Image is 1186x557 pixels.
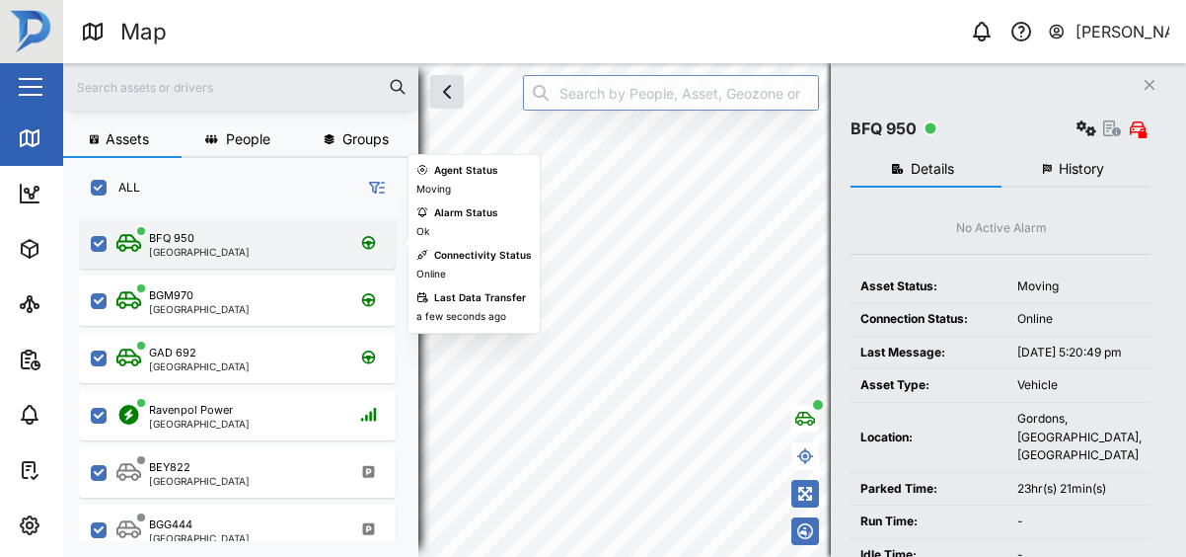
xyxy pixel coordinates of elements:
[149,345,196,361] div: GAD 692
[63,63,1186,557] canvas: Map
[956,219,1047,238] div: No Active Alarm
[149,230,194,247] div: BFQ 950
[149,533,250,543] div: [GEOGRAPHIC_DATA]
[51,293,99,315] div: Sites
[51,127,96,149] div: Map
[416,224,429,240] div: Ok
[860,376,998,395] div: Asset Type:
[149,361,250,371] div: [GEOGRAPHIC_DATA]
[1047,18,1170,45] button: [PERSON_NAME]
[1017,480,1142,499] div: 23hr(s) 21min(s)
[51,459,106,481] div: Tasks
[149,402,233,419] div: Ravenpol Power
[434,290,526,306] div: Last Data Transfer
[911,162,954,176] span: Details
[51,183,140,204] div: Dashboard
[149,517,192,533] div: BGG444
[106,132,149,146] span: Assets
[149,287,193,304] div: BGM970
[51,515,121,536] div: Settings
[416,182,451,198] div: Moving
[416,309,506,325] div: a few seconds ago
[10,10,53,53] img: Main Logo
[1075,20,1170,44] div: [PERSON_NAME]
[860,480,998,499] div: Parked Time:
[149,247,250,257] div: [GEOGRAPHIC_DATA]
[860,513,998,531] div: Run Time:
[226,132,270,146] span: People
[342,132,389,146] span: Groups
[1017,410,1142,465] div: Gordons, [GEOGRAPHIC_DATA], [GEOGRAPHIC_DATA]
[1059,162,1104,176] span: History
[149,304,250,314] div: [GEOGRAPHIC_DATA]
[1017,278,1142,296] div: Moving
[107,180,140,196] label: ALL
[51,238,112,260] div: Assets
[79,211,417,541] div: grid
[51,404,112,426] div: Alarms
[434,205,498,221] div: Alarm Status
[860,429,998,447] div: Location:
[1017,310,1142,329] div: Online
[434,248,532,264] div: Connectivity Status
[149,476,250,486] div: [GEOGRAPHIC_DATA]
[1017,513,1142,531] div: -
[51,349,118,370] div: Reports
[416,267,446,282] div: Online
[860,278,998,296] div: Asset Status:
[149,419,250,429] div: [GEOGRAPHIC_DATA]
[523,75,819,111] input: Search by People, Asset, Geozone or Place
[1017,376,1142,395] div: Vehicle
[120,15,167,49] div: Map
[860,344,998,362] div: Last Message:
[149,459,190,476] div: BEY822
[75,72,407,102] input: Search assets or drivers
[860,310,998,329] div: Connection Status:
[434,163,498,179] div: Agent Status
[1017,344,1142,362] div: [DATE] 5:20:49 pm
[851,117,917,141] div: BFQ 950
